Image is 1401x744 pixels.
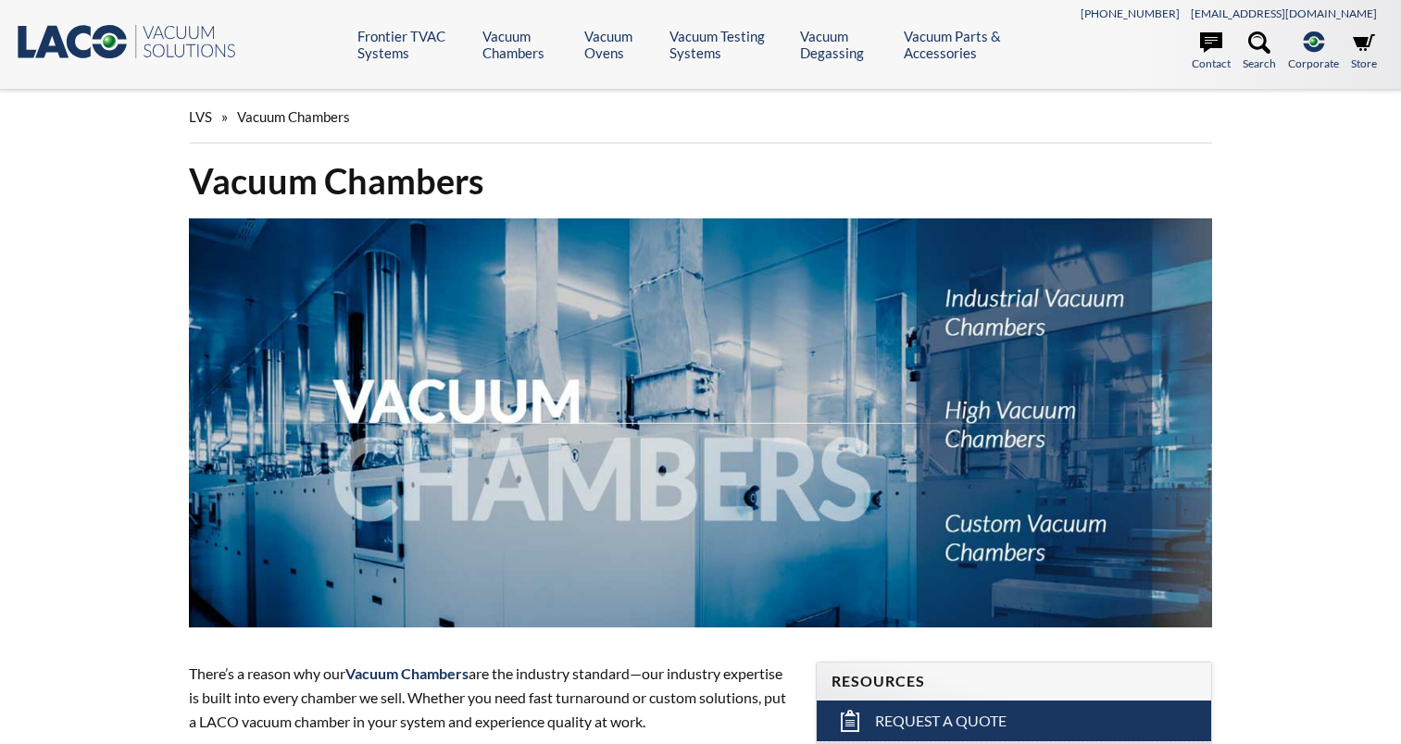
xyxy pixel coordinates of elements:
[875,712,1007,731] span: Request a Quote
[357,28,469,61] a: Frontier TVAC Systems
[189,218,1212,627] img: Vacuum Chambers
[817,701,1210,741] a: Request a Quote
[482,28,570,61] a: Vacuum Chambers
[669,28,786,61] a: Vacuum Testing Systems
[189,662,794,733] p: There’s a reason why our are the industry standard—our industry expertise is built into every cha...
[189,158,1212,204] h1: Vacuum Chambers
[345,664,469,682] span: Vacuum Chambers
[1192,31,1231,72] a: Contact
[1243,31,1276,72] a: Search
[1191,6,1377,20] a: [EMAIL_ADDRESS][DOMAIN_NAME]
[189,91,1212,143] div: »
[1288,55,1339,72] span: Corporate
[800,28,890,61] a: Vacuum Degassing
[832,672,1195,691] h4: Resources
[584,28,655,61] a: Vacuum Ovens
[237,108,350,125] span: Vacuum Chambers
[1351,31,1377,72] a: Store
[189,108,212,125] span: LVS
[904,28,1039,61] a: Vacuum Parts & Accessories
[1081,6,1180,20] a: [PHONE_NUMBER]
